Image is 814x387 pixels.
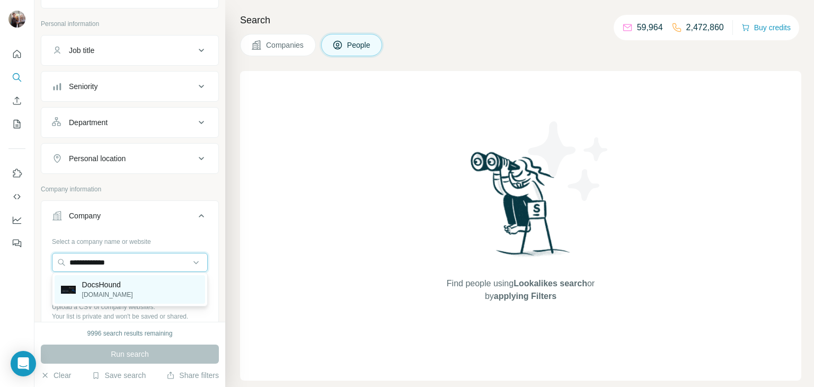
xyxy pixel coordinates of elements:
[61,286,76,294] img: DocsHound
[741,20,791,35] button: Buy credits
[8,11,25,28] img: Avatar
[8,45,25,64] button: Quick start
[8,234,25,253] button: Feedback
[52,302,208,312] p: Upload a CSV of company websites.
[637,21,663,34] p: 59,964
[521,113,616,209] img: Surfe Illustration - Stars
[41,38,218,63] button: Job title
[8,115,25,134] button: My lists
[41,74,218,99] button: Seniority
[8,164,25,183] button: Use Surfe on LinkedIn
[41,370,71,381] button: Clear
[166,370,219,381] button: Share filters
[52,312,208,321] p: Your list is private and won't be saved or shared.
[8,210,25,230] button: Dashboard
[69,81,98,92] div: Seniority
[41,110,218,135] button: Department
[69,153,126,164] div: Personal location
[69,45,94,56] div: Job title
[514,279,587,288] span: Lookalikes search
[41,146,218,171] button: Personal location
[266,40,305,50] span: Companies
[8,187,25,206] button: Use Surfe API
[240,13,801,28] h4: Search
[52,233,208,247] div: Select a company name or website
[69,117,108,128] div: Department
[11,351,36,376] div: Open Intercom Messenger
[436,277,605,303] span: Find people using or by
[87,329,173,338] div: 9996 search results remaining
[41,203,218,233] button: Company
[494,292,556,301] span: applying Filters
[347,40,371,50] span: People
[41,184,219,194] p: Company information
[82,279,133,290] p: DocsHound
[92,370,146,381] button: Save search
[82,290,133,300] p: [DOMAIN_NAME]
[8,91,25,110] button: Enrich CSV
[69,210,101,221] div: Company
[686,21,724,34] p: 2,472,860
[8,68,25,87] button: Search
[41,19,219,29] p: Personal information
[466,149,576,267] img: Surfe Illustration - Woman searching with binoculars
